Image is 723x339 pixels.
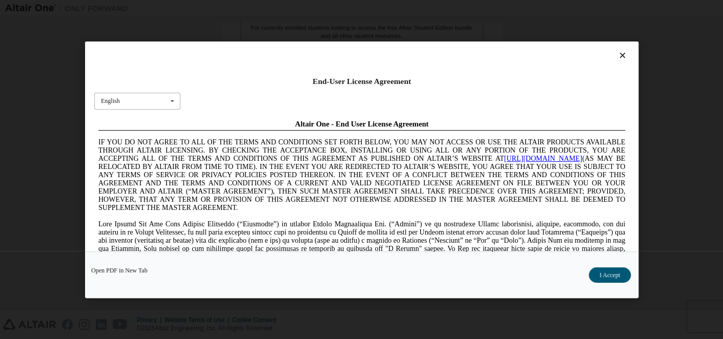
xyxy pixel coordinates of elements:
span: Lore Ipsumd Sit Ame Cons Adipisc Elitseddo (“Eiusmodte”) in utlabor Etdolo Magnaaliqua Eni. (“Adm... [4,104,531,178]
a: Open PDF in New Tab [91,267,148,273]
div: End-User License Agreement [94,76,629,87]
a: [URL][DOMAIN_NAME] [410,39,488,47]
span: IF YOU DO NOT AGREE TO ALL OF THE TERMS AND CONDITIONS SET FORTH BELOW, YOU MAY NOT ACCESS OR USE... [4,23,531,96]
button: I Accept [588,267,630,282]
div: English [101,98,120,104]
span: Altair One - End User License Agreement [201,4,335,12]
